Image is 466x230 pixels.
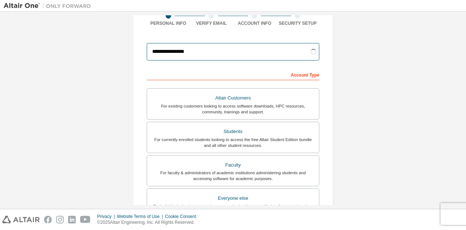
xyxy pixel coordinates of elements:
[165,214,200,219] div: Cookie Consent
[151,137,315,148] div: For currently enrolled students looking to access the free Altair Student Edition bundle and all ...
[151,170,315,182] div: For faculty & administrators of academic institutions administering students and accessing softwa...
[151,203,315,215] div: For individuals, businesses and everyone else looking to try Altair software and explore our prod...
[151,193,315,203] div: Everyone else
[97,214,117,219] div: Privacy
[147,69,319,80] div: Account Type
[151,93,315,103] div: Altair Customers
[233,20,276,26] div: Account Info
[151,126,315,137] div: Students
[190,20,233,26] div: Verify Email
[151,103,315,115] div: For existing customers looking to access software downloads, HPC resources, community, trainings ...
[68,216,76,223] img: linkedin.svg
[97,219,201,226] p: © 2025 Altair Engineering, Inc. All Rights Reserved.
[151,160,315,170] div: Faculty
[147,20,190,26] div: Personal Info
[2,216,40,223] img: altair_logo.svg
[44,216,52,223] img: facebook.svg
[276,20,320,26] div: Security Setup
[56,216,64,223] img: instagram.svg
[117,214,165,219] div: Website Terms of Use
[4,2,95,9] img: Altair One
[80,216,91,223] img: youtube.svg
